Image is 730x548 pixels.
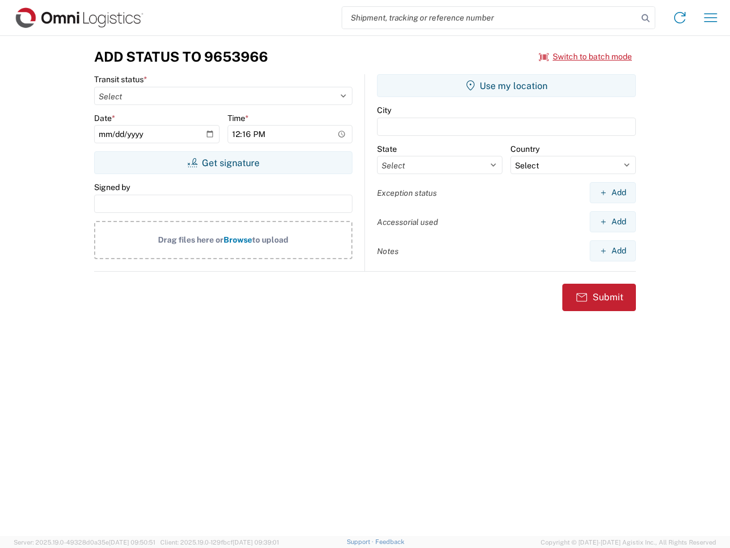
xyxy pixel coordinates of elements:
[94,113,115,123] label: Date
[590,182,636,203] button: Add
[224,235,252,244] span: Browse
[94,151,352,174] button: Get signature
[160,539,279,546] span: Client: 2025.19.0-129fbcf
[94,49,268,65] h3: Add Status to 9653966
[377,188,437,198] label: Exception status
[228,113,249,123] label: Time
[252,235,289,244] span: to upload
[377,105,391,115] label: City
[94,74,147,84] label: Transit status
[14,539,155,546] span: Server: 2025.19.0-49328d0a35e
[377,246,399,256] label: Notes
[94,182,130,192] label: Signed by
[377,217,438,227] label: Accessorial used
[109,539,155,546] span: [DATE] 09:50:51
[158,235,224,244] span: Drag files here or
[539,47,632,66] button: Switch to batch mode
[562,284,636,311] button: Submit
[375,538,404,545] a: Feedback
[541,537,716,547] span: Copyright © [DATE]-[DATE] Agistix Inc., All Rights Reserved
[377,74,636,97] button: Use my location
[347,538,375,545] a: Support
[377,144,397,154] label: State
[233,539,279,546] span: [DATE] 09:39:01
[590,240,636,261] button: Add
[342,7,638,29] input: Shipment, tracking or reference number
[510,144,540,154] label: Country
[590,211,636,232] button: Add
